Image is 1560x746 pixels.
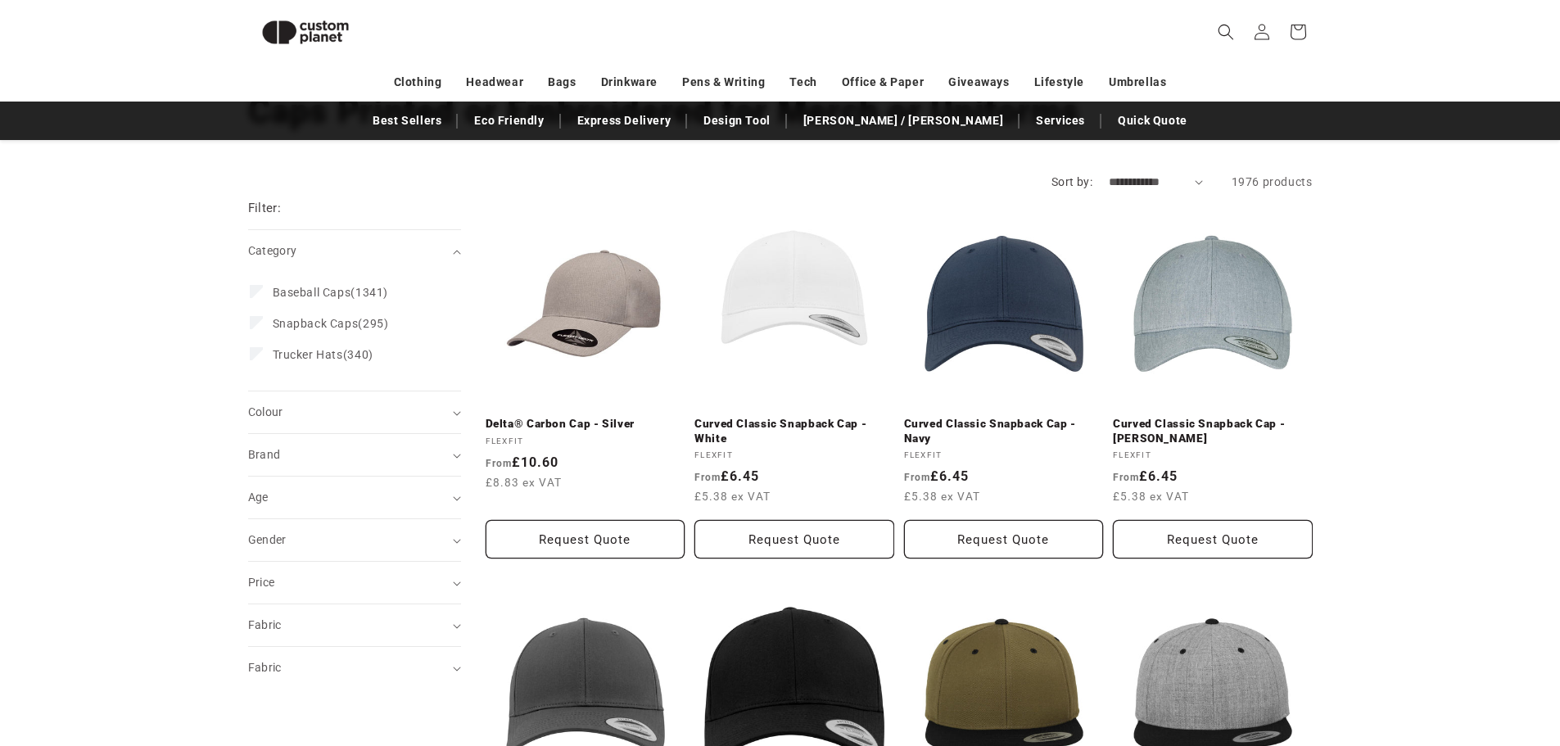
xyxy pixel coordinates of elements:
[273,317,359,330] span: Snapback Caps
[248,647,461,689] summary: Fabric (0 selected)
[248,230,461,272] summary: Category (0 selected)
[248,661,282,674] span: Fabric
[273,348,343,361] span: Trucker Hats
[795,106,1011,135] a: [PERSON_NAME] / [PERSON_NAME]
[248,604,461,646] summary: Fabric (0 selected)
[273,286,351,299] span: Baseball Caps
[486,520,685,558] button: Request Quote
[682,68,765,97] a: Pens & Writing
[248,576,275,589] span: Price
[248,405,283,418] span: Colour
[842,68,924,97] a: Office & Paper
[248,448,281,461] span: Brand
[569,106,680,135] a: Express Delivery
[1208,14,1244,50] summary: Search
[948,68,1009,97] a: Giveaways
[248,533,287,546] span: Gender
[248,244,297,257] span: Category
[273,347,373,362] span: (340)
[789,68,816,97] a: Tech
[694,417,894,445] a: Curved Classic Snapback Cap - White
[695,106,779,135] a: Design Tool
[248,477,461,518] summary: Age (0 selected)
[248,7,363,58] img: Custom Planet
[248,391,461,433] summary: Colour (0 selected)
[548,68,576,97] a: Bags
[1286,569,1560,746] iframe: Chat Widget
[248,519,461,561] summary: Gender (0 selected)
[394,68,442,97] a: Clothing
[248,199,282,218] h2: Filter:
[1110,106,1196,135] a: Quick Quote
[248,491,269,504] span: Age
[466,106,552,135] a: Eco Friendly
[601,68,658,97] a: Drinkware
[1034,68,1084,97] a: Lifestyle
[273,285,388,300] span: (1341)
[1113,520,1313,558] button: Request Quote
[486,417,685,432] a: Delta® Carbon Cap - Silver
[248,562,461,604] summary: Price
[694,520,894,558] button: Request Quote
[904,417,1104,445] a: Curved Classic Snapback Cap - Navy
[904,520,1104,558] button: Request Quote
[466,68,523,97] a: Headwear
[1028,106,1093,135] a: Services
[1232,175,1313,188] span: 1976 products
[1113,417,1313,445] a: Curved Classic Snapback Cap - [PERSON_NAME]
[1051,175,1092,188] label: Sort by:
[248,434,461,476] summary: Brand (0 selected)
[248,618,282,631] span: Fabric
[273,316,389,331] span: (295)
[364,106,450,135] a: Best Sellers
[1109,68,1166,97] a: Umbrellas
